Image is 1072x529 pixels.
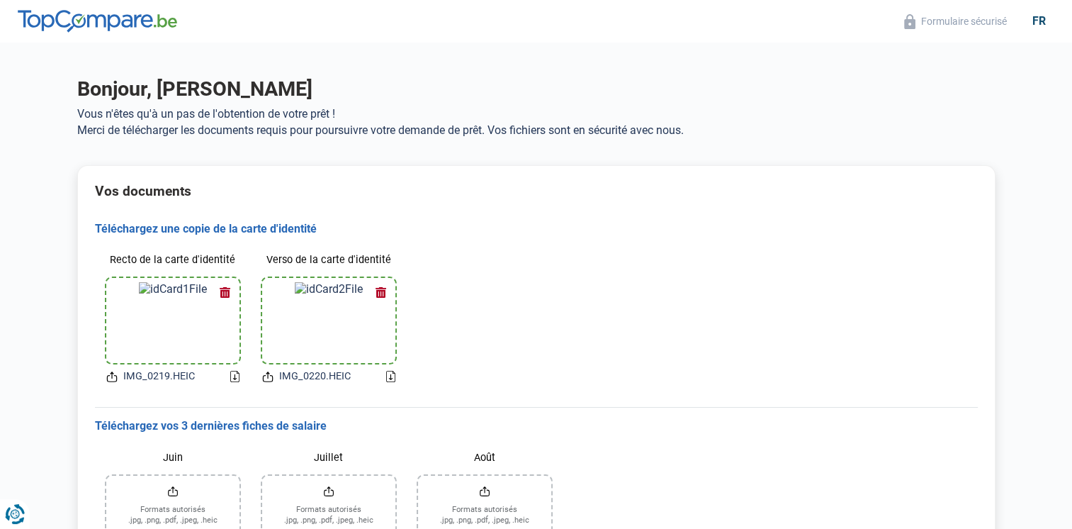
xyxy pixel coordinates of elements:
span: IMG_0219.HEIC [123,369,195,384]
h3: Téléchargez vos 3 dernières fiches de salaire [95,419,978,434]
label: Verso de la carte d'identité [262,247,395,272]
div: fr [1024,14,1054,28]
label: Août [418,445,551,470]
a: Download [230,371,239,382]
label: Juin [106,445,239,470]
img: idCard1File [139,282,207,359]
button: Formulaire sécurisé [900,13,1011,30]
h1: Bonjour, [PERSON_NAME] [77,77,995,101]
p: Vous n'êtes qu'à un pas de l'obtention de votre prêt ! [77,107,995,121]
label: Juillet [262,445,395,470]
h3: Téléchargez une copie de la carte d'identité [95,222,978,237]
img: idCard2File [295,282,363,359]
h2: Vos documents [95,183,978,199]
span: IMG_0220.HEIC [279,369,351,384]
p: Merci de télécharger les documents requis pour poursuivre votre demande de prêt. Vos fichiers son... [77,123,995,137]
a: Download [386,371,395,382]
label: Recto de la carte d'identité [106,247,239,272]
img: TopCompare.be [18,10,177,33]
